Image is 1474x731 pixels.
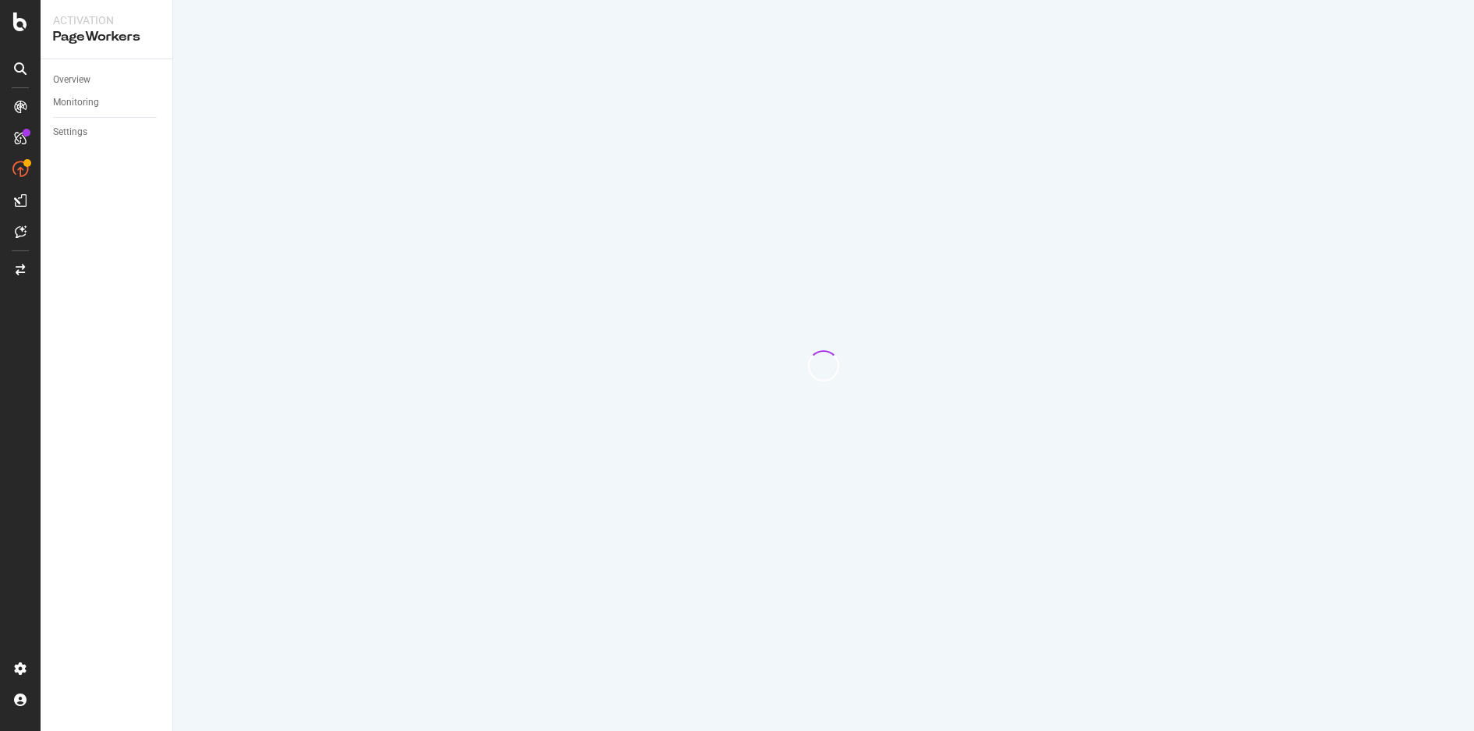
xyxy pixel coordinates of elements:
div: Monitoring [53,94,99,111]
a: Monitoring [53,94,161,111]
div: Activation [53,12,160,28]
div: Overview [53,72,90,88]
div: PageWorkers [53,28,160,46]
div: Settings [53,124,87,140]
a: Overview [53,72,161,88]
a: Settings [53,124,161,140]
